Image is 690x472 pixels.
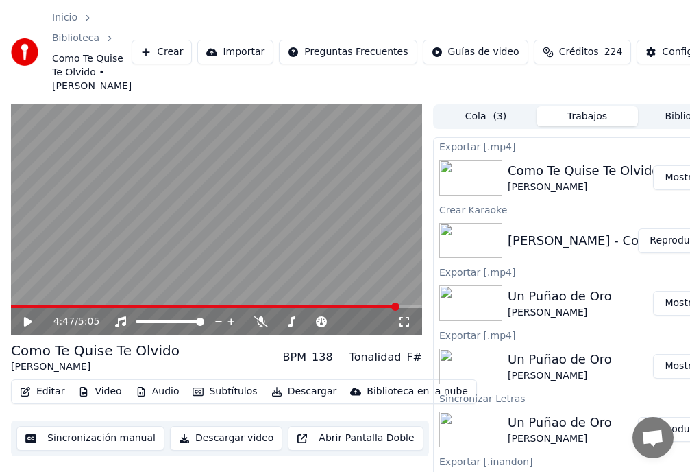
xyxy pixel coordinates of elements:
button: Audio [130,382,185,401]
div: F# [406,349,422,366]
a: Biblioteca [52,32,99,45]
div: Un Puñao de Oro [508,413,612,432]
div: Un Puñao de Oro [508,350,612,369]
button: Cola [435,106,537,126]
button: Créditos224 [534,40,632,64]
span: 4:47 [53,315,75,329]
button: Subtítulos [187,382,262,401]
div: [PERSON_NAME] [508,306,612,320]
a: Open chat [632,417,674,458]
span: Como Te Quise Te Olvido • [PERSON_NAME] [52,52,132,93]
div: Como Te Quise Te Olvido [508,161,659,180]
button: Descargar video [170,426,282,451]
nav: breadcrumb [52,11,132,93]
span: Créditos [559,45,599,59]
div: / [53,315,86,329]
button: Abrir Pantalla Doble [288,426,423,451]
button: Trabajos [537,106,638,126]
div: [PERSON_NAME] [11,360,180,374]
div: 138 [312,349,333,366]
img: youka [11,38,38,66]
div: BPM [283,349,306,366]
span: 5:05 [78,315,99,329]
span: ( 3 ) [493,110,506,123]
div: [PERSON_NAME] [508,369,612,383]
button: Video [73,382,127,401]
div: Tonalidad [349,349,402,366]
button: Descargar [266,382,343,401]
button: Guías de video [423,40,528,64]
button: Editar [14,382,70,401]
div: [PERSON_NAME] [508,180,659,194]
div: Biblioteca en la nube [367,385,468,399]
button: Importar [197,40,273,64]
a: Inicio [52,11,77,25]
button: Crear [132,40,192,64]
button: Preguntas Frecuentes [279,40,417,64]
div: Un Puñao de Oro [508,287,612,306]
span: 224 [604,45,623,59]
div: Como Te Quise Te Olvido [11,341,180,360]
div: [PERSON_NAME] [508,432,612,446]
button: Sincronización manual [16,426,164,451]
